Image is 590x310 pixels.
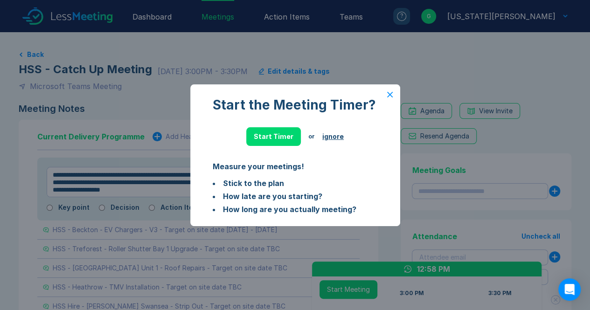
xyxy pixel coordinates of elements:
[213,178,378,189] li: Stick to the plan
[558,278,581,301] div: Open Intercom Messenger
[213,191,378,202] li: How late are you starting?
[213,97,378,112] div: Start the Meeting Timer?
[246,127,301,146] button: Start Timer
[213,161,378,172] div: Measure your meetings!
[213,204,378,215] li: How long are you actually meeting?
[308,133,315,140] div: or
[322,133,344,140] button: ignore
